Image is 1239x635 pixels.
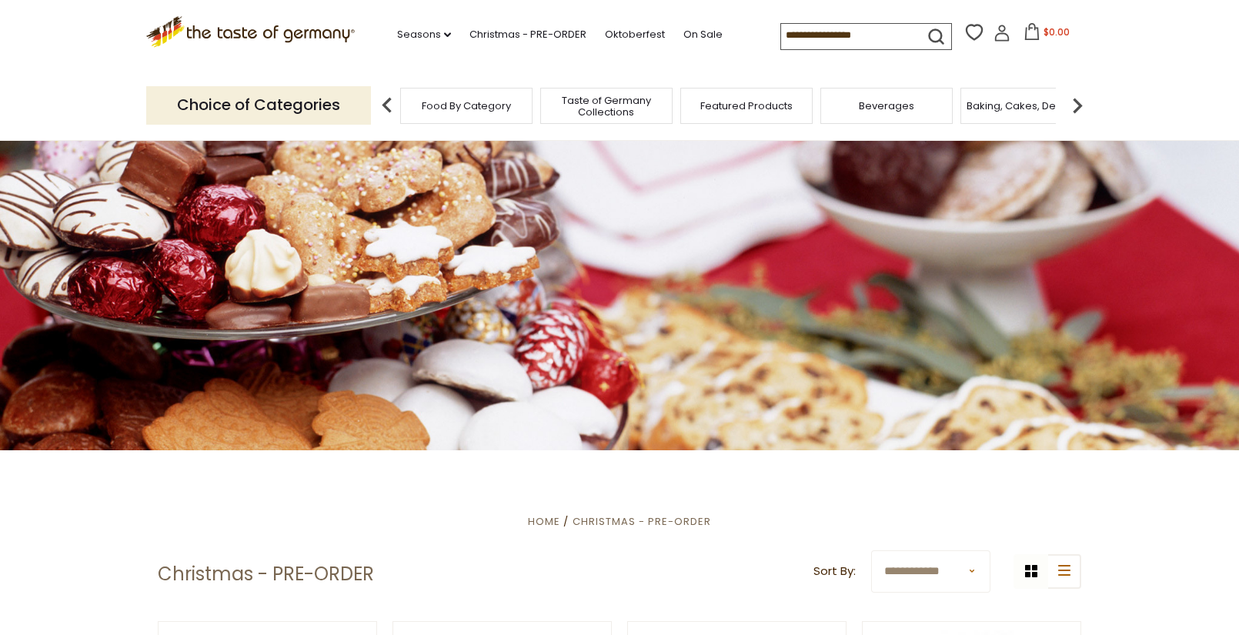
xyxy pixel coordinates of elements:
[146,86,371,124] p: Choice of Categories
[1062,90,1093,121] img: next arrow
[1014,23,1079,46] button: $0.00
[683,26,723,43] a: On Sale
[469,26,586,43] a: Christmas - PRE-ORDER
[422,100,511,112] a: Food By Category
[1044,25,1070,38] span: $0.00
[967,100,1086,112] a: Baking, Cakes, Desserts
[528,514,560,529] a: Home
[372,90,402,121] img: previous arrow
[605,26,665,43] a: Oktoberfest
[158,563,374,586] h1: Christmas - PRE-ORDER
[859,100,914,112] a: Beverages
[813,562,856,581] label: Sort By:
[545,95,668,118] a: Taste of Germany Collections
[573,514,711,529] a: Christmas - PRE-ORDER
[700,100,793,112] a: Featured Products
[397,26,451,43] a: Seasons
